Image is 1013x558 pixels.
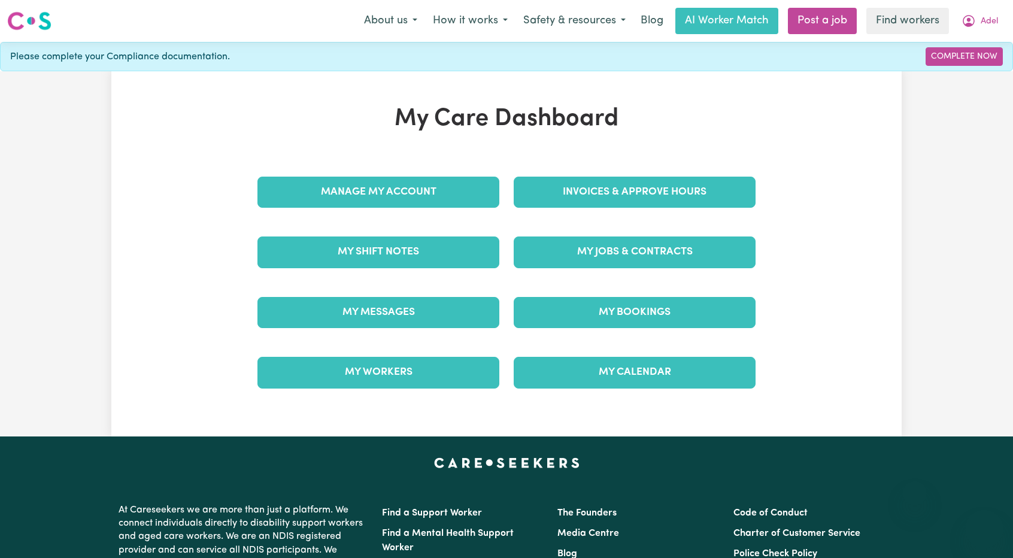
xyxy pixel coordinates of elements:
button: My Account [954,8,1006,34]
a: Careseekers logo [7,7,51,35]
a: Find a Mental Health Support Worker [382,529,514,553]
img: Careseekers logo [7,10,51,32]
iframe: Close message [903,481,927,505]
a: Careseekers home page [434,458,580,468]
h1: My Care Dashboard [250,105,763,134]
iframe: Button to launch messaging window [965,510,1003,548]
a: AI Worker Match [675,8,778,34]
a: Complete Now [926,47,1003,66]
a: Post a job [788,8,857,34]
a: Blog [633,8,671,34]
a: The Founders [557,508,617,518]
a: My Calendar [514,357,756,388]
a: Code of Conduct [733,508,808,518]
a: My Bookings [514,297,756,328]
span: Please complete your Compliance documentation. [10,50,230,64]
a: Find workers [866,8,949,34]
button: How it works [425,8,515,34]
a: My Jobs & Contracts [514,236,756,268]
a: Find a Support Worker [382,508,482,518]
a: Manage My Account [257,177,499,208]
a: Media Centre [557,529,619,538]
button: Safety & resources [515,8,633,34]
span: Adel [981,15,998,28]
a: Charter of Customer Service [733,529,860,538]
a: Invoices & Approve Hours [514,177,756,208]
a: My Shift Notes [257,236,499,268]
button: About us [356,8,425,34]
a: My Messages [257,297,499,328]
a: My Workers [257,357,499,388]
